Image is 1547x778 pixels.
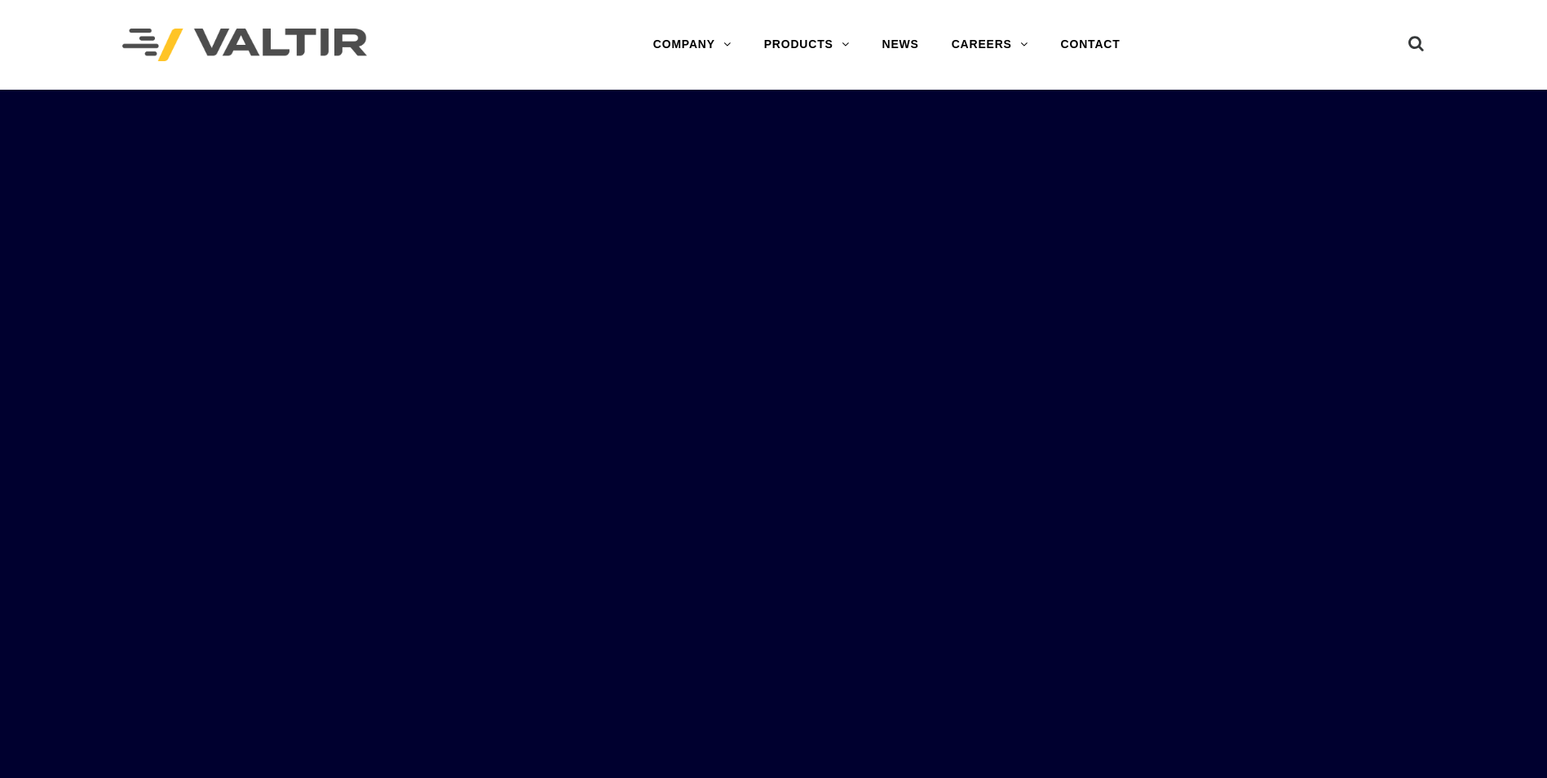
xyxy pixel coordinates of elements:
[748,29,866,61] a: PRODUCTS
[1045,29,1137,61] a: CONTACT
[935,29,1045,61] a: CAREERS
[866,29,935,61] a: NEWS
[122,29,367,62] img: Valtir
[637,29,748,61] a: COMPANY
